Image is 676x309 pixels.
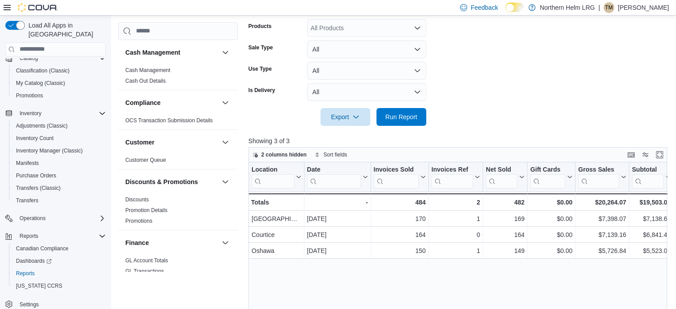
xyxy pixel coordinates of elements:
p: Showing 3 of 3 [248,136,672,145]
button: Cash Management [220,47,231,58]
span: Promotions [16,92,43,99]
span: Reports [16,231,106,241]
span: 2 columns hidden [261,151,307,158]
div: Location [252,165,294,188]
span: Purchase Orders [12,170,106,181]
button: Compliance [125,98,218,107]
div: [GEOGRAPHIC_DATA] [252,213,301,224]
button: Export [320,108,370,126]
button: Catalog [2,52,109,64]
button: Manifests [9,157,109,169]
div: $5,523.00 [632,245,671,256]
span: [US_STATE] CCRS [16,282,62,289]
span: Feedback [471,3,498,12]
div: 169 [486,213,524,224]
button: Operations [2,212,109,225]
div: Gross Sales [578,165,619,188]
div: Invoices Sold [373,165,418,174]
span: Transfers (Classic) [16,185,60,192]
div: [DATE] [307,213,368,224]
button: Customer [220,137,231,148]
h3: Cash Management [125,48,180,57]
div: $7,139.16 [578,229,626,240]
a: Manifests [12,158,42,169]
div: $20,264.07 [578,197,626,208]
a: Promotions [125,218,152,224]
div: Courtice [252,229,301,240]
div: Gross Sales [578,165,619,174]
a: Cash Management [125,67,170,73]
span: OCS Transaction Submission Details [125,117,213,124]
a: Transfers (Classic) [12,183,64,193]
span: Load All Apps in [GEOGRAPHIC_DATA] [25,21,106,39]
div: Totals [251,197,301,208]
button: Enter fullscreen [654,149,665,160]
div: $19,503.02 [632,197,671,208]
button: Operations [16,213,49,224]
div: Compliance [118,115,238,129]
a: Cash Out Details [125,78,166,84]
span: Transfers [12,195,106,206]
a: Dashboards [9,255,109,267]
div: Invoices Sold [373,165,418,188]
span: Adjustments (Classic) [16,122,68,129]
button: Promotions [9,89,109,102]
div: $6,841.42 [632,229,671,240]
span: Cash Out Details [125,77,166,84]
button: All [307,40,426,58]
button: [US_STATE] CCRS [9,280,109,292]
span: Washington CCRS [12,281,106,291]
button: Canadian Compliance [9,242,109,255]
span: Manifests [12,158,106,169]
span: Inventory Count [16,135,54,142]
span: Inventory [20,110,41,117]
h3: Compliance [125,98,160,107]
div: 164 [486,229,524,240]
span: Inventory [16,108,106,119]
button: Keyboard shortcuts [626,149,636,160]
a: My Catalog (Classic) [12,78,69,88]
a: Adjustments (Classic) [12,120,71,131]
button: Net Sold [486,165,524,188]
button: Date [307,165,368,188]
a: Purchase Orders [12,170,60,181]
p: | [598,2,600,13]
p: Northern Helm LRG [540,2,595,13]
div: $0.00 [530,197,572,208]
span: Classification (Classic) [12,65,106,76]
button: Reports [9,267,109,280]
a: Promotion Details [125,207,168,213]
a: Canadian Compliance [12,243,72,254]
a: Dashboards [12,256,55,266]
span: Inventory Count [12,133,106,144]
div: - [307,197,368,208]
span: Adjustments (Classic) [12,120,106,131]
button: Inventory [16,108,45,119]
a: Discounts [125,197,149,203]
a: Transfers [12,195,42,206]
button: Discounts & Promotions [220,177,231,187]
span: My Catalog (Classic) [12,78,106,88]
span: Dashboards [16,257,52,265]
span: GL Account Totals [125,257,168,264]
span: Classification (Classic) [16,67,70,74]
button: Finance [125,238,218,247]
span: Transfers [16,197,38,204]
button: All [307,62,426,80]
div: 164 [373,229,425,240]
div: $0.00 [530,229,572,240]
button: My Catalog (Classic) [9,77,109,89]
button: Run Report [376,108,426,126]
span: Promotions [12,90,106,101]
span: Inventory Manager (Classic) [12,145,106,156]
button: Finance [220,237,231,248]
div: 150 [373,245,425,256]
div: Location [252,165,294,174]
img: Cova [18,3,58,12]
span: Promotions [125,217,152,225]
div: Discounts & Promotions [118,194,238,230]
a: Classification (Classic) [12,65,73,76]
button: Invoices Sold [373,165,425,188]
span: Catalog [20,55,38,62]
span: Dashboards [12,256,106,266]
